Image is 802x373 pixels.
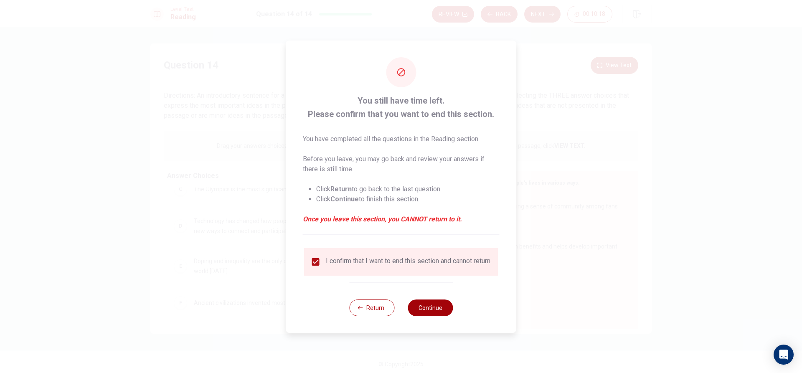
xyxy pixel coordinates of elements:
div: I confirm that I want to end this section and cannot return. [326,257,492,267]
button: Return [349,299,394,316]
span: You still have time left. Please confirm that you want to end this section. [303,94,500,121]
li: Click to finish this section. [316,194,500,204]
p: Before you leave, you may go back and review your answers if there is still time. [303,154,500,174]
strong: Return [330,185,352,193]
li: Click to go back to the last question [316,184,500,194]
div: Open Intercom Messenger [774,345,794,365]
p: You have completed all the questions in the Reading section. [303,134,500,144]
button: Continue [408,299,453,316]
strong: Continue [330,195,359,203]
em: Once you leave this section, you CANNOT return to it. [303,214,500,224]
